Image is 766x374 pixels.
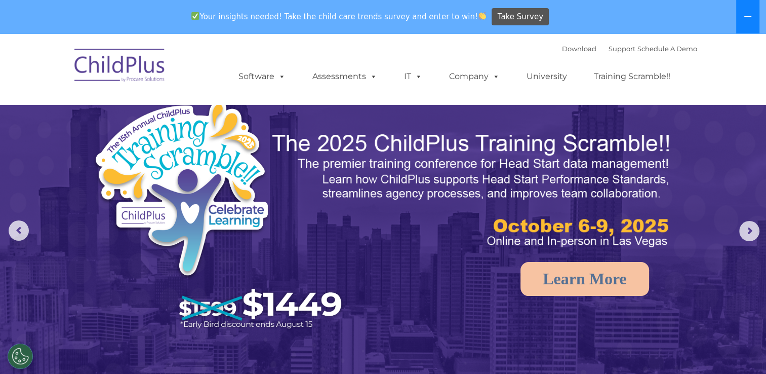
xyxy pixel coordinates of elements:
a: Download [562,45,596,53]
font: | [562,45,697,53]
img: 👏 [478,12,486,20]
img: ChildPlus by Procare Solutions [69,42,171,92]
button: Cookies Settings [8,344,33,369]
a: Learn More [520,262,649,296]
a: Training Scramble!! [584,66,680,87]
span: Phone number [141,108,184,116]
span: Last name [141,67,172,74]
a: Software [228,66,296,87]
a: Schedule A Demo [637,45,697,53]
a: University [516,66,577,87]
span: Your insights needed! Take the child care trends survey and enter to win! [187,7,491,26]
iframe: Chat Widget [601,265,766,374]
a: IT [394,66,432,87]
a: Company [439,66,510,87]
img: ✅ [191,12,199,20]
a: Take Survey [492,8,549,26]
span: Take Survey [498,8,543,26]
a: Support [609,45,635,53]
a: Assessments [302,66,387,87]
